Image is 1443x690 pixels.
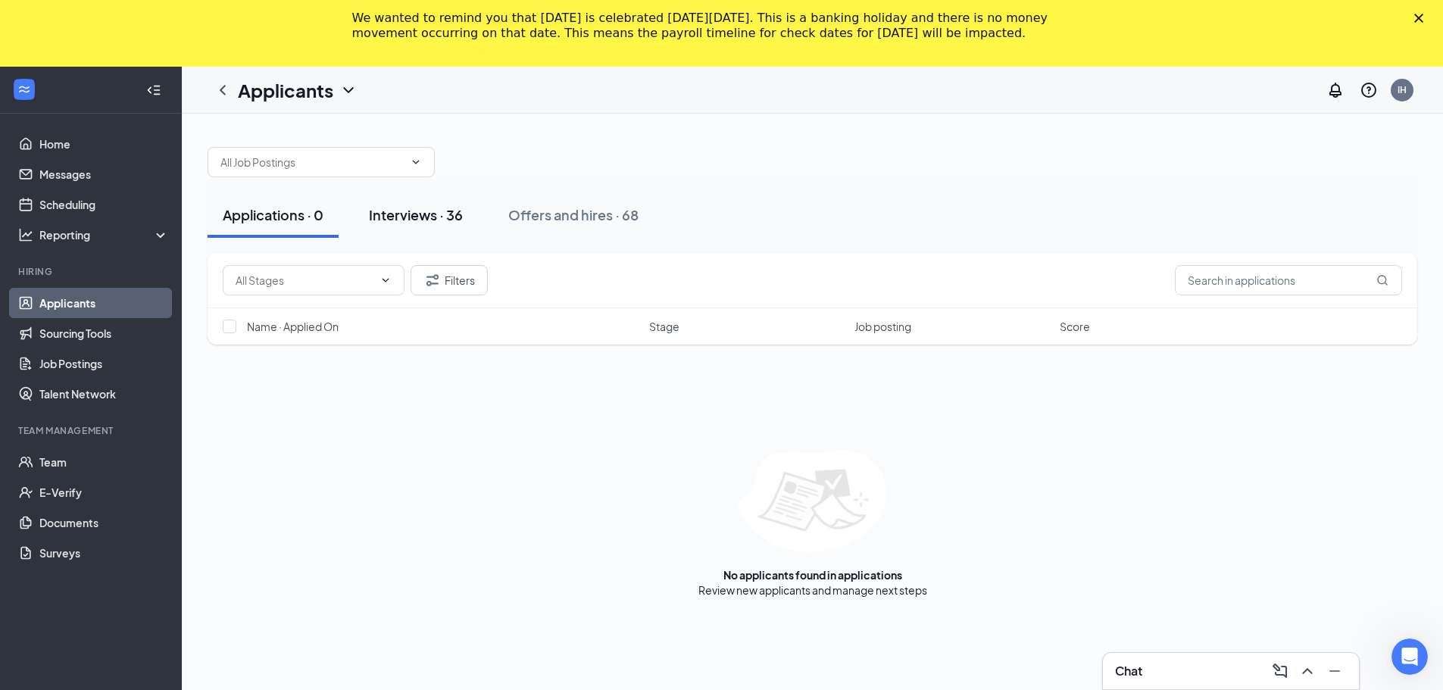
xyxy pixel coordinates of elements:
[1398,83,1407,96] div: IH
[236,272,373,289] input: All Stages
[411,265,488,295] button: Filter Filters
[39,447,169,477] a: Team
[854,319,911,334] span: Job posting
[1298,662,1317,680] svg: ChevronUp
[238,77,333,103] h1: Applicants
[1414,14,1429,23] div: Close
[39,379,169,409] a: Talent Network
[739,451,886,552] img: empty-state
[39,507,169,538] a: Documents
[1268,659,1292,683] button: ComposeMessage
[39,129,169,159] a: Home
[39,538,169,568] a: Surveys
[1376,274,1388,286] svg: MagnifyingGlass
[423,271,442,289] svg: Filter
[369,205,463,224] div: Interviews · 36
[698,582,927,598] div: Review new applicants and manage next steps
[1060,319,1090,334] span: Score
[1115,663,1142,679] h3: Chat
[1175,265,1402,295] input: Search in applications
[1360,81,1378,99] svg: QuestionInfo
[1323,659,1347,683] button: Minimize
[1295,659,1320,683] button: ChevronUp
[39,477,169,507] a: E-Verify
[1326,662,1344,680] svg: Minimize
[39,189,169,220] a: Scheduling
[146,83,161,98] svg: Collapse
[39,318,169,348] a: Sourcing Tools
[39,288,169,318] a: Applicants
[410,156,422,168] svg: ChevronDown
[18,227,33,242] svg: Analysis
[39,348,169,379] a: Job Postings
[352,11,1067,41] div: We wanted to remind you that [DATE] is celebrated [DATE][DATE]. This is a banking holiday and the...
[247,319,339,334] span: Name · Applied On
[1391,638,1428,675] iframe: Intercom live chat
[649,319,679,334] span: Stage
[220,154,404,170] input: All Job Postings
[18,424,166,437] div: Team Management
[17,82,32,97] svg: WorkstreamLogo
[1271,662,1289,680] svg: ComposeMessage
[1326,81,1345,99] svg: Notifications
[379,274,392,286] svg: ChevronDown
[39,159,169,189] a: Messages
[18,265,166,278] div: Hiring
[723,567,902,582] div: No applicants found in applications
[508,205,639,224] div: Offers and hires · 68
[214,81,232,99] svg: ChevronLeft
[223,205,323,224] div: Applications · 0
[339,81,358,99] svg: ChevronDown
[39,227,170,242] div: Reporting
